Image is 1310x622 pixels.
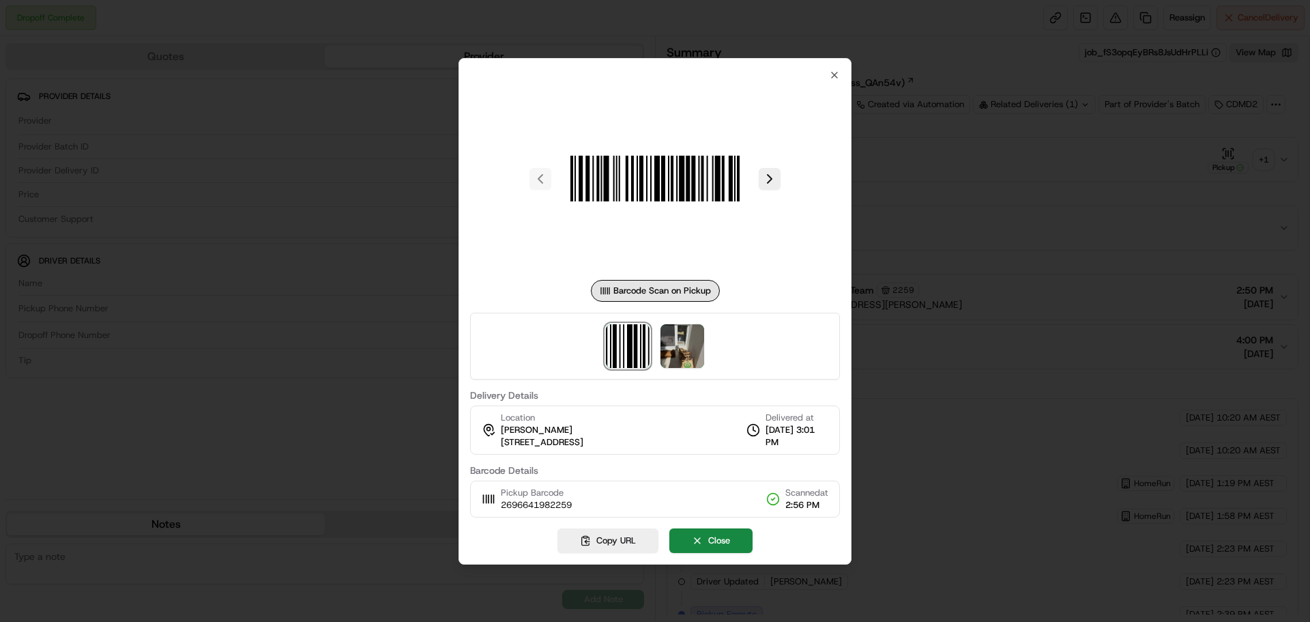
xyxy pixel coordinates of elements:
[27,198,104,212] span: Knowledge Base
[501,487,572,499] span: Pickup Barcode
[110,193,224,217] a: 💻API Documentation
[660,324,704,368] img: photo_proof_of_delivery image
[35,88,246,102] input: Got a question? Start typing here...
[501,499,572,511] span: 2696641982259
[136,231,165,242] span: Pylon
[557,81,753,277] img: barcode_scan_on_pickup image
[501,412,535,424] span: Location
[14,199,25,210] div: 📗
[591,280,720,302] div: Barcode Scan on Pickup
[232,135,248,151] button: Start new chat
[669,528,753,553] button: Close
[96,231,165,242] a: Powered byPylon
[766,412,828,424] span: Delivered at
[470,391,840,400] label: Delivery Details
[785,487,828,499] span: Scanned at
[470,466,840,475] label: Barcode Details
[129,198,219,212] span: API Documentation
[501,424,572,436] span: [PERSON_NAME]
[46,130,224,144] div: Start new chat
[14,55,248,76] p: Welcome 👋
[766,424,828,449] span: [DATE] 3:01 PM
[557,528,658,553] button: Copy URL
[8,193,110,217] a: 📗Knowledge Base
[14,130,38,155] img: 1736555255976-a54dd68f-1ca7-489b-9aae-adbdc363a1c4
[785,499,828,511] span: 2:56 PM
[606,324,650,368] img: barcode_scan_on_pickup image
[501,436,583,449] span: [STREET_ADDRESS]
[115,199,126,210] div: 💻
[46,144,173,155] div: We're available if you need us!
[14,14,41,41] img: Nash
